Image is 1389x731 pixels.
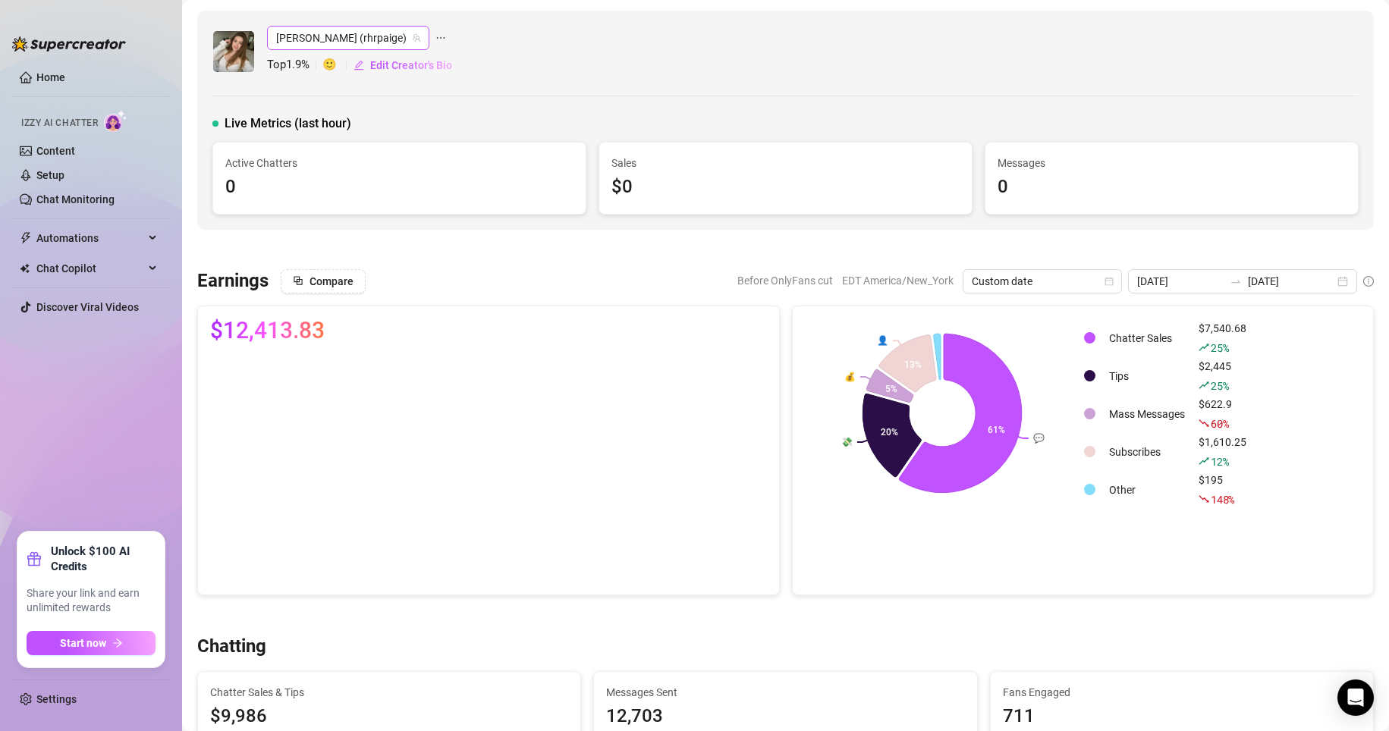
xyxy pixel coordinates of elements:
[12,36,126,52] img: logo-BBDzfeDw.svg
[1337,679,1374,716] div: Open Intercom Messenger
[611,173,960,202] div: $0
[412,33,421,42] span: team
[1199,342,1209,353] span: rise
[36,226,144,250] span: Automations
[1103,396,1191,432] td: Mass Messages
[197,269,269,293] h3: Earnings
[1211,416,1228,431] span: 60 %
[1230,275,1242,287] span: swap-right
[27,586,156,616] span: Share your link and earn unlimited rewards
[1199,494,1209,504] span: fall
[36,169,64,181] a: Setup
[112,638,123,648] span: arrow-right
[20,232,32,244] span: thunderbolt
[737,269,833,292] span: Before OnlyFans cut
[877,334,888,346] text: 👤
[606,702,964,731] div: 12,703
[844,371,856,382] text: 💰
[606,684,964,701] span: Messages Sent
[21,116,98,130] span: Izzy AI Chatter
[1211,454,1228,469] span: 12 %
[36,693,77,705] a: Settings
[310,275,354,287] span: Compare
[36,301,139,313] a: Discover Viral Videos
[293,275,303,286] span: block
[1199,472,1246,508] div: $195
[1103,320,1191,356] td: Chatter Sales
[276,27,420,49] span: Paige (rhrpaige)
[1033,432,1045,444] text: 💬
[213,31,254,72] img: Paige
[225,173,574,202] div: 0
[20,263,30,274] img: Chat Copilot
[281,269,366,293] button: Compare
[1199,396,1246,432] div: $622.9
[1199,380,1209,391] span: rise
[354,60,364,71] span: edit
[36,256,144,281] span: Chat Copilot
[322,56,353,74] span: 🙂
[1211,378,1228,393] span: 25 %
[267,56,322,74] span: Top 1.9 %
[1137,273,1224,290] input: Start date
[210,702,568,731] span: $9,986
[1211,340,1228,355] span: 25 %
[36,193,115,205] a: Chat Monitoring
[1103,434,1191,470] td: Subscribes
[1199,358,1246,394] div: $2,445
[1199,434,1246,470] div: $1,610.25
[842,269,954,292] span: EDT America/New_York
[1199,456,1209,466] span: rise
[36,71,65,83] a: Home
[1103,358,1191,394] td: Tips
[104,110,127,132] img: AI Chatter
[60,637,106,649] span: Start now
[1248,273,1334,290] input: End date
[370,59,452,71] span: Edit Creator's Bio
[611,155,960,171] span: Sales
[1199,320,1246,356] div: $7,540.68
[972,270,1113,293] span: Custom date
[435,26,446,50] span: ellipsis
[1211,492,1234,507] span: 148 %
[27,631,156,655] button: Start nowarrow-right
[998,155,1346,171] span: Messages
[36,145,75,157] a: Content
[225,115,351,133] span: Live Metrics (last hour)
[197,635,266,659] h3: Chatting
[225,155,574,171] span: Active Chatters
[998,173,1346,202] div: 0
[1003,702,1361,731] div: 711
[1103,472,1191,508] td: Other
[27,551,42,566] span: gift
[841,436,852,447] text: 💸
[1230,275,1242,287] span: to
[353,53,453,77] button: Edit Creator's Bio
[1105,277,1114,286] span: calendar
[210,318,325,343] span: $12,413.83
[1363,276,1374,287] span: info-circle
[51,544,156,574] strong: Unlock $100 AI Credits
[1003,684,1361,701] span: Fans Engaged
[1199,418,1209,428] span: fall
[210,684,568,701] span: Chatter Sales & Tips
